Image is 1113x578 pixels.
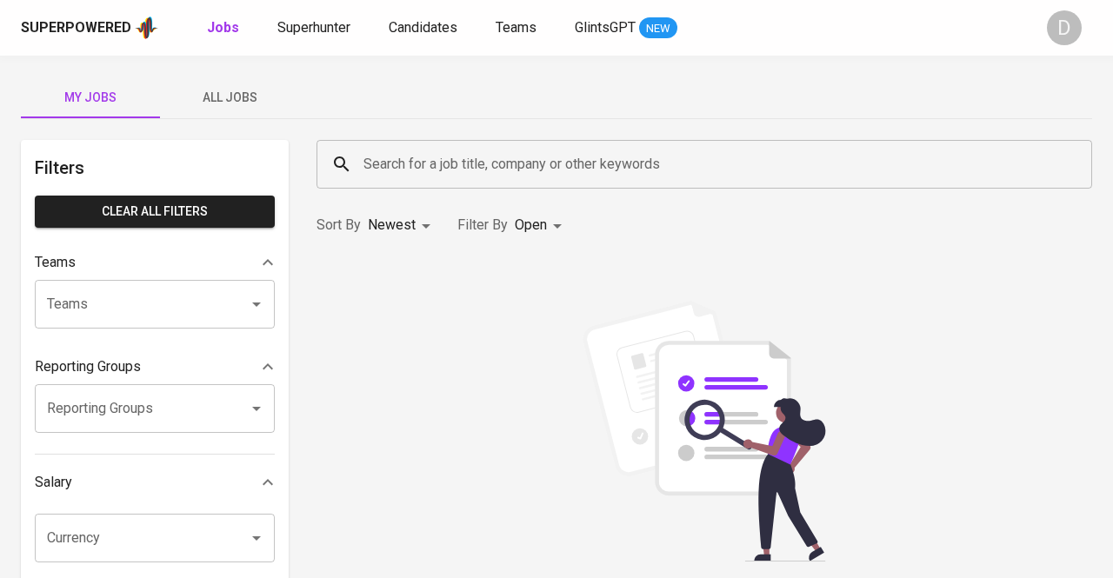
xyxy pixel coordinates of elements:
span: All Jobs [170,87,289,109]
span: Superhunter [277,19,350,36]
p: Salary [35,472,72,493]
p: Newest [368,215,416,236]
b: Jobs [207,19,239,36]
div: Newest [368,209,437,242]
div: Reporting Groups [35,349,275,384]
span: Candidates [389,19,457,36]
a: Jobs [207,17,243,39]
img: file_searching.svg [574,301,835,561]
a: GlintsGPT NEW [575,17,677,39]
p: Filter By [457,215,508,236]
span: GlintsGPT [575,19,636,36]
a: Superpoweredapp logo [21,15,158,41]
div: Teams [35,245,275,280]
span: NEW [639,20,677,37]
p: Reporting Groups [35,356,141,377]
div: Superpowered [21,18,131,38]
img: app logo [135,15,158,41]
span: Teams [496,19,537,36]
button: Open [244,396,269,421]
button: Clear All filters [35,196,275,228]
div: Open [515,209,568,242]
p: Teams [35,252,76,273]
span: Open [515,216,547,233]
p: Sort By [317,215,361,236]
span: My Jobs [31,87,150,109]
a: Teams [496,17,540,39]
div: D [1047,10,1082,45]
a: Candidates [389,17,461,39]
button: Open [244,292,269,316]
h6: Filters [35,154,275,182]
span: Clear All filters [49,201,261,223]
div: Salary [35,465,275,500]
a: Superhunter [277,17,354,39]
button: Open [244,526,269,550]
